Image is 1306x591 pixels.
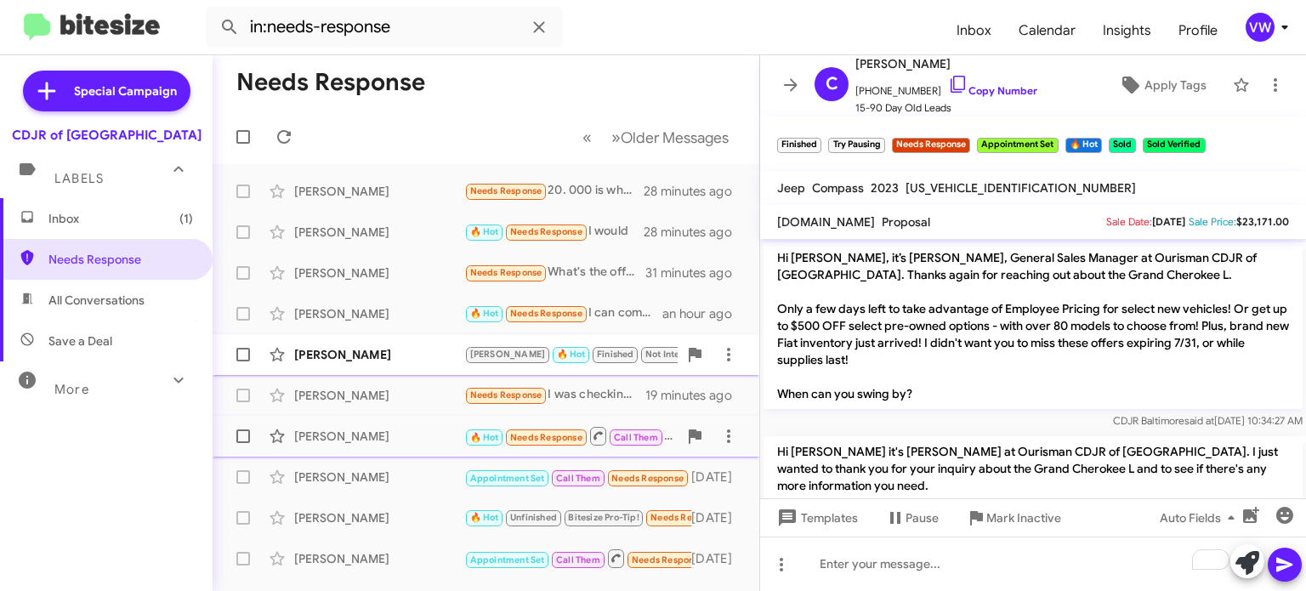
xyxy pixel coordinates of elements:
[556,554,600,565] span: Call Them
[1089,6,1165,55] a: Insights
[294,224,464,241] div: [PERSON_NAME]
[48,292,145,309] span: All Conversations
[760,537,1306,591] div: To enrich screen reader interactions, please activate Accessibility in Grammarly extension settings
[1109,138,1136,153] small: Sold
[760,503,872,533] button: Templates
[206,7,563,48] input: Search
[855,54,1037,74] span: [PERSON_NAME]
[464,304,662,323] div: I can come around 4 pm [DATE] if that isn't too late I am going to be putting down a larger down ...
[611,473,684,484] span: Needs Response
[48,332,112,349] span: Save a Deal
[556,473,600,484] span: Call Them
[826,71,838,98] span: C
[1065,138,1102,153] small: 🔥 Hot
[1236,215,1289,228] span: $23,171.00
[572,120,602,155] button: Previous
[1152,215,1185,228] span: [DATE]
[464,385,645,405] div: I was checking for my neighbor and she has since sold it.
[464,344,678,364] div: Back to [DEMOGRAPHIC_DATA] Month continues w/ Back to Youth [DATE]! Support LS Youth @ Grab, Go &...
[464,548,691,569] div: 4432641822
[582,127,592,148] span: «
[774,503,858,533] span: Templates
[1099,70,1224,100] button: Apply Tags
[855,74,1037,99] span: [PHONE_NUMBER]
[568,512,639,523] span: Bitesize Pro-Tip!
[464,508,691,527] div: I will bring the car in in about an hour thanks
[470,432,499,443] span: 🔥 Hot
[1005,6,1089,55] span: Calendar
[906,180,1136,196] span: [US_VEHICLE_IDENTIFICATION_NUMBER]
[828,138,884,153] small: Try Pausing
[54,171,104,186] span: Labels
[470,389,542,401] span: Needs Response
[601,120,739,155] button: Next
[294,305,464,322] div: [PERSON_NAME]
[621,128,729,147] span: Older Messages
[470,308,499,319] span: 🔥 Hot
[1146,503,1255,533] button: Auto Fields
[464,466,691,487] div: Inbound Call
[906,503,939,533] span: Pause
[294,428,464,445] div: [PERSON_NAME]
[510,226,582,237] span: Needs Response
[1106,215,1152,228] span: Sale Date:
[23,71,190,111] a: Special Campaign
[54,382,89,397] span: More
[662,305,746,322] div: an hour ago
[1231,13,1287,42] button: vw
[882,214,930,230] span: Proposal
[777,180,805,196] span: Jeep
[1184,414,1214,427] span: said at
[510,512,557,523] span: Unfinished
[470,512,499,523] span: 🔥 Hot
[691,469,746,486] div: [DATE]
[948,84,1037,97] a: Copy Number
[1143,138,1205,153] small: Sold Verified
[74,82,177,99] span: Special Campaign
[557,349,586,360] span: 🔥 Hot
[12,127,202,144] div: CDJR of [GEOGRAPHIC_DATA]
[691,550,746,567] div: [DATE]
[470,226,499,237] span: 🔥 Hot
[510,308,582,319] span: Needs Response
[644,224,746,241] div: 28 minutes ago
[470,473,545,484] span: Appointment Set
[986,503,1061,533] span: Mark Inactive
[943,6,1005,55] span: Inbox
[573,120,739,155] nav: Page navigation example
[470,267,542,278] span: Needs Response
[952,503,1075,533] button: Mark Inactive
[872,503,952,533] button: Pause
[1165,6,1231,55] a: Profile
[179,210,193,227] span: (1)
[294,264,464,281] div: [PERSON_NAME]
[892,138,970,153] small: Needs Response
[691,509,746,526] div: [DATE]
[645,387,746,404] div: 19 minutes ago
[632,554,704,565] span: Needs Response
[1246,13,1275,42] div: vw
[294,509,464,526] div: [PERSON_NAME]
[294,550,464,567] div: [PERSON_NAME]
[777,138,821,153] small: Finished
[1144,70,1207,100] span: Apply Tags
[294,346,464,363] div: [PERSON_NAME]
[611,127,621,148] span: »
[650,512,723,523] span: Needs Response
[464,425,678,446] div: Inbound Call
[470,349,546,360] span: [PERSON_NAME]
[1113,414,1303,427] span: CDJR Baltimore [DATE] 10:34:27 AM
[1160,503,1241,533] span: Auto Fields
[977,138,1058,153] small: Appointment Set
[294,183,464,200] div: [PERSON_NAME]
[597,349,634,360] span: Finished
[777,214,875,230] span: [DOMAIN_NAME]
[464,263,645,282] div: What's the offer
[1189,215,1236,228] span: Sale Price:
[470,554,545,565] span: Appointment Set
[764,436,1303,552] p: Hi [PERSON_NAME] it's [PERSON_NAME] at Ourisman CDJR of [GEOGRAPHIC_DATA]. I just wanted to thank...
[48,210,193,227] span: Inbox
[614,432,658,443] span: Call Them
